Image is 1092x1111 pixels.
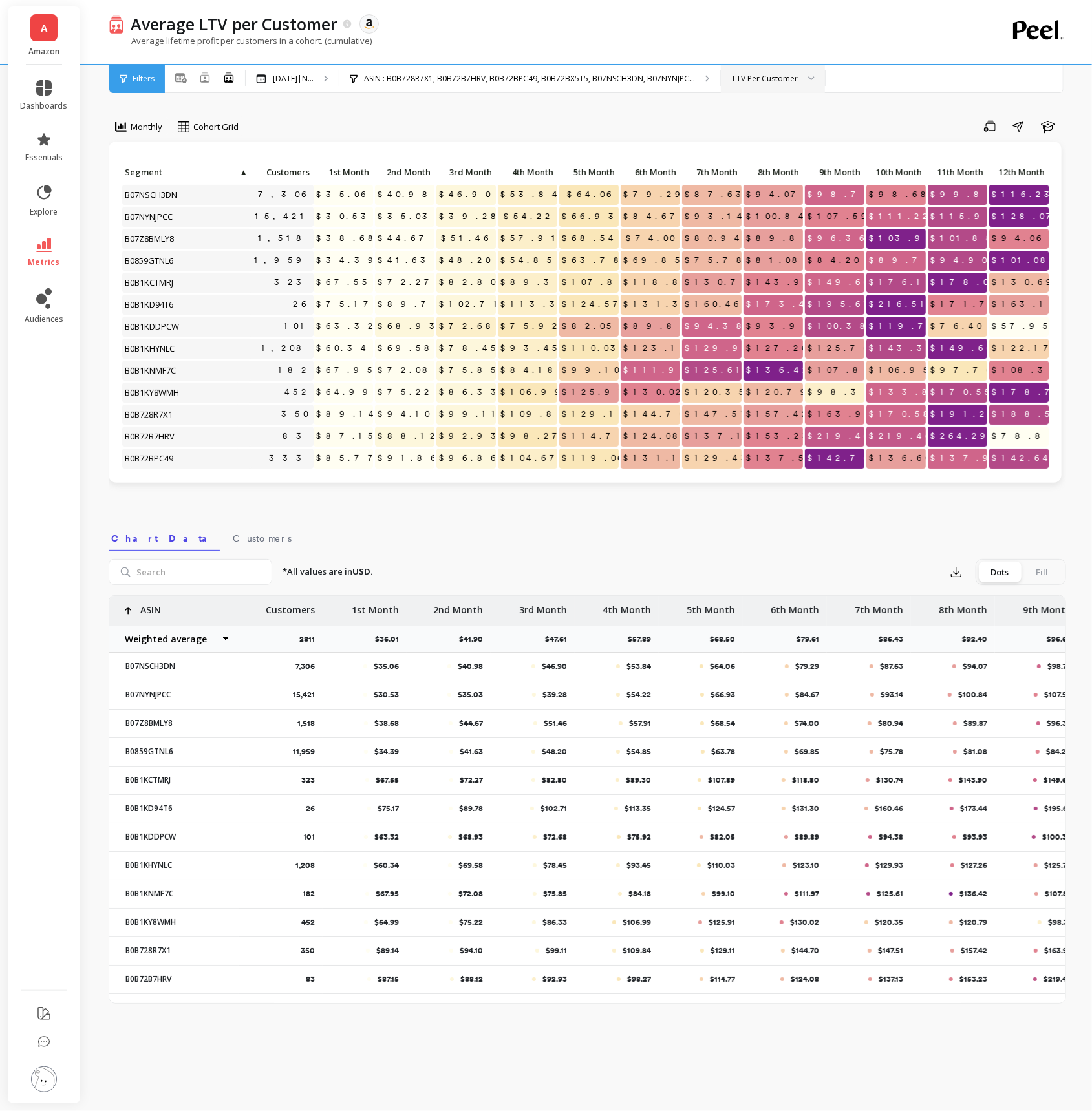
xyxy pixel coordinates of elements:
span: $125.76 [805,339,876,358]
p: $57.89 [628,634,659,644]
span: $133.80 [866,383,946,402]
a: 7,306 [255,185,314,204]
span: $127.26 [744,339,814,358]
span: 5th Month [562,167,615,177]
div: Toggle SortBy [436,163,497,183]
span: $82.80 [436,273,501,292]
div: Dots [978,562,1021,582]
div: Toggle SortBy [374,163,436,183]
p: $36.01 [375,634,407,644]
span: $129.93 [682,339,764,358]
div: Toggle SortBy [989,163,1050,183]
span: 2nd Month [378,167,431,177]
span: $137.13 [682,427,764,446]
span: $103.97 [866,229,946,248]
span: $124.57 [559,295,630,314]
a: 83 [280,427,314,446]
a: 333 [266,449,314,468]
span: $97.76 [928,361,999,380]
p: B07NYNJPCC [118,690,231,700]
span: $143.90 [744,273,818,292]
span: $111.97 [621,361,700,380]
p: Customers [266,596,315,617]
span: $72.68 [436,317,503,336]
span: $38.68 [314,229,385,248]
p: $54.22 [626,690,651,700]
span: 11th Month [930,167,983,177]
span: $98.31 [805,383,878,402]
p: 1st Month [352,596,399,617]
div: Toggle SortBy [681,163,743,183]
span: $160.46 [682,295,746,314]
span: $40.98 [375,185,440,204]
span: $163.97 [805,405,886,424]
span: $51.46 [438,229,496,248]
span: $99.11 [436,405,505,424]
p: 7,306 [295,661,315,672]
span: B07Z8BMLY8 [122,229,178,248]
span: $84.67 [621,207,687,226]
p: $35.03 [458,690,483,700]
span: $219.46 [866,427,937,446]
span: A [41,21,47,36]
p: 5th Month [687,596,735,617]
p: 1st Month [314,163,373,181]
span: $57.91 [498,229,565,248]
span: 10th Month [869,167,922,177]
span: $60.34 [314,339,373,358]
span: $119.06 [559,449,630,468]
span: $118.80 [621,273,696,292]
a: 1,518 [255,229,314,248]
span: $100.38 [805,317,877,336]
span: $86.33 [436,383,508,402]
span: $120.79 [744,383,818,402]
span: $67.95 [314,361,380,380]
span: $106.95 [866,361,936,380]
p: 15,421 [293,690,315,700]
span: $82.05 [559,317,619,336]
span: $106.99 [498,383,572,402]
span: $89.14 [314,405,381,424]
span: $79.29 [621,185,692,204]
p: $66.93 [711,690,735,700]
p: 4th Month [603,596,651,617]
span: $107.87 [805,361,884,380]
div: Toggle SortBy [122,163,183,183]
p: $64.06 [710,661,735,672]
span: $130.69 [989,273,1064,292]
span: B0B72B7HRV [122,427,178,446]
span: $149.66 [928,339,999,358]
p: $53.84 [626,661,651,672]
input: Search [109,559,272,585]
span: $94.07 [744,185,808,204]
p: $38.68 [374,718,399,728]
span: $68.93 [375,317,447,336]
p: $93.14 [881,690,903,700]
span: $142.64 [989,449,1055,468]
p: *All values are in [283,566,373,578]
span: $173.44 [744,295,820,314]
span: ▲ [238,167,248,177]
span: $94.90 [928,251,992,270]
span: $46.90 [436,185,496,204]
span: $39.28 [436,207,508,226]
div: LTV Per Customer [733,72,798,85]
p: 2nd Month [433,596,483,617]
span: $137.58 [744,449,824,468]
span: $98.78 [805,185,882,204]
span: $94.38 [682,317,754,336]
span: $100.84 [744,207,811,226]
span: 8th Month [746,167,799,177]
span: $57.95 [989,317,1055,336]
span: $264.29 [928,427,998,446]
span: $101.08 [989,251,1058,270]
span: $41.63 [375,251,438,270]
span: $147.51 [682,405,754,424]
span: $102.71 [436,295,507,314]
p: $47.61 [545,634,575,644]
span: $111.22 [866,207,935,226]
span: $69.58 [375,339,442,358]
span: $129.11 [559,405,632,424]
p: $44.67 [459,718,483,728]
span: $34.39 [314,251,385,270]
